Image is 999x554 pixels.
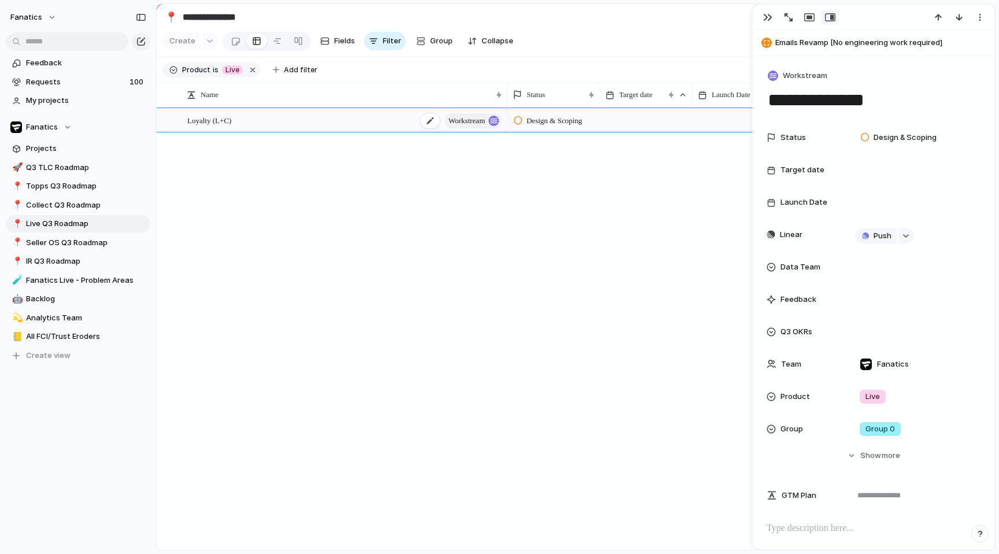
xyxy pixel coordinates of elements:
[10,256,22,267] button: 📍
[210,64,221,76] button: is
[874,230,891,242] span: Push
[12,198,20,212] div: 📍
[780,197,827,208] span: Launch Date
[26,275,146,286] span: Fanatics Live - Problem Areas
[213,65,219,75] span: is
[855,228,897,243] button: Push
[26,350,71,361] span: Create view
[10,312,22,324] button: 💫
[780,423,803,435] span: Group
[12,180,20,193] div: 📍
[334,35,355,47] span: Fields
[430,35,453,47] span: Group
[10,293,22,305] button: 🤖
[10,218,22,230] button: 📍
[6,328,150,345] a: 📒All FCI/Trust Eroders
[780,326,812,338] span: Q3 OKRs
[26,237,146,249] span: Seller OS Q3 Roadmap
[6,73,150,91] a: Requests100
[26,331,146,342] span: All FCI/Trust Eroders
[225,65,239,75] span: Live
[5,8,62,27] button: fanatics
[6,92,150,109] a: My projects
[6,159,150,176] a: 🚀Q3 TLC Roadmap
[463,32,518,50] button: Collapse
[6,347,150,364] button: Create view
[6,234,150,252] a: 📍Seller OS Q3 Roadmap
[26,76,126,88] span: Requests
[26,180,146,192] span: Topps Q3 Roadmap
[527,89,545,101] span: Status
[12,311,20,324] div: 💫
[220,64,245,76] button: Live
[12,217,20,231] div: 📍
[758,34,989,52] button: Emails Revamp [No engineering work required]
[10,237,22,249] button: 📍
[527,115,582,127] span: Design & Scoping
[783,70,827,82] span: Workstream
[12,293,20,306] div: 🤖
[383,35,401,47] span: Filter
[780,164,824,176] span: Target date
[26,200,146,211] span: Collect Q3 Roadmap
[780,132,806,143] span: Status
[445,113,502,128] button: workstream
[781,359,801,370] span: Team
[26,143,146,154] span: Projects
[6,215,150,232] a: 📍Live Q3 Roadmap
[767,445,980,466] button: Showmore
[877,359,909,370] span: Fanatics
[316,32,360,50] button: Fields
[182,65,210,75] span: Product
[6,197,150,214] a: 📍Collect Q3 Roadmap
[782,490,816,501] span: GTM Plan
[165,9,177,25] div: 📍
[6,54,150,72] a: Feedback
[410,32,458,50] button: Group
[10,275,22,286] button: 🧪
[26,57,146,69] span: Feedback
[860,450,881,461] span: Show
[6,309,150,327] a: 💫Analytics Team
[26,256,146,267] span: IR Q3 Roadmap
[865,423,895,435] span: Group 0
[26,162,146,173] span: Q3 TLC Roadmap
[6,119,150,136] button: Fanatics
[10,162,22,173] button: 🚀
[162,8,180,27] button: 📍
[187,113,231,127] span: Loyalty (L+C)
[26,293,146,305] span: Backlog
[266,62,324,78] button: Add filter
[6,178,150,195] a: 📍Topps Q3 Roadmap
[619,89,653,101] span: Target date
[10,180,22,192] button: 📍
[780,229,802,241] span: Linear
[882,450,900,461] span: more
[780,261,820,273] span: Data Team
[6,272,150,289] a: 🧪Fanatics Live - Problem Areas
[364,32,406,50] button: Filter
[449,113,485,129] span: workstream
[26,312,146,324] span: Analytics Team
[712,89,750,101] span: Launch Date
[12,274,20,287] div: 🧪
[201,89,219,101] span: Name
[865,391,880,402] span: Live
[6,253,150,270] a: 📍IR Q3 Roadmap
[10,331,22,342] button: 📒
[780,294,816,305] span: Feedback
[10,200,22,211] button: 📍
[6,290,150,308] div: 🤖Backlog
[26,121,58,133] span: Fanatics
[780,391,810,402] span: Product
[482,35,513,47] span: Collapse
[6,140,150,157] a: Projects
